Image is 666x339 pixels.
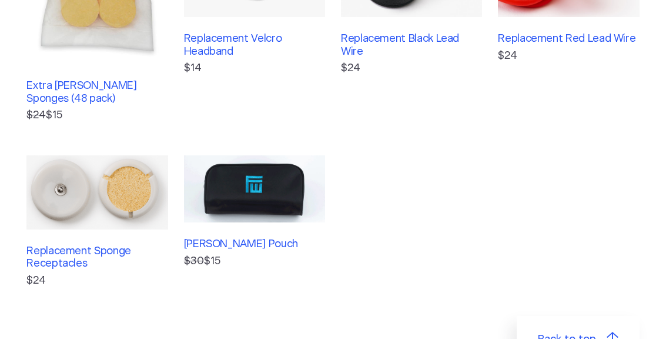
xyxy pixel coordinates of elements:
[341,61,482,77] p: $24
[498,33,639,46] h3: Replacement Red Lead Wire
[26,245,168,271] h3: Replacement Sponge Receptacles
[184,61,325,77] p: $14
[26,155,168,289] a: Replacement Sponge Receptacles$24
[184,254,325,270] p: $15
[341,33,482,58] h3: Replacement Black Lead Wire
[26,155,168,229] img: Replacement Sponge Receptacles
[26,108,168,124] p: $15
[498,48,639,64] p: $24
[184,155,325,222] img: Fisher Wallace Pouch
[184,238,325,251] h3: [PERSON_NAME] Pouch
[26,110,46,121] s: $24
[184,33,325,58] h3: Replacement Velcro Headband
[26,80,168,105] h3: Extra [PERSON_NAME] Sponges (48 pack)
[184,256,204,267] s: $30
[26,273,168,289] p: $24
[184,155,325,289] a: [PERSON_NAME] Pouch $30$15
